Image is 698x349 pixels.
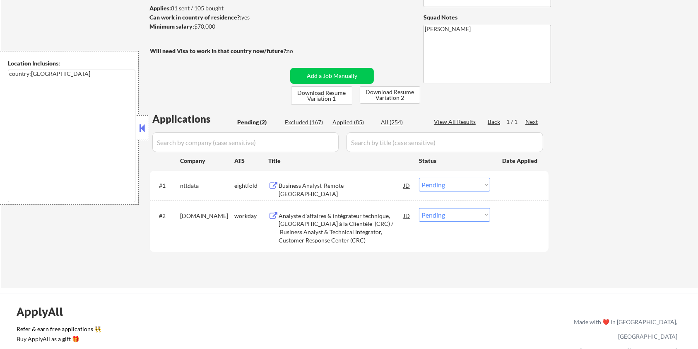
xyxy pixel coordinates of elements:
[149,22,287,31] div: $70,000
[268,157,411,165] div: Title
[286,47,310,55] div: no
[506,118,525,126] div: 1 / 1
[502,157,539,165] div: Date Applied
[149,4,287,12] div: 81 sent / 105 bought
[17,305,72,319] div: ApplyAll
[152,132,339,152] input: Search by company (case sensitive)
[291,86,352,105] button: Download Resume Variation 1
[149,23,194,30] strong: Minimum salary:
[180,182,234,190] div: nttdata
[434,118,478,126] div: View All Results
[150,47,288,54] strong: Will need Visa to work in that country now/future?:
[347,132,543,152] input: Search by title (case sensitive)
[419,153,490,168] div: Status
[149,14,241,21] strong: Can work in country of residence?:
[149,13,285,22] div: yes
[8,59,135,68] div: Location Inclusions:
[403,208,411,223] div: JD
[332,118,374,126] div: Applied (85)
[424,13,551,22] div: Squad Notes
[234,157,268,165] div: ATS
[180,212,234,220] div: [DOMAIN_NAME]
[381,118,422,126] div: All (254)
[159,212,173,220] div: #2
[360,86,420,104] button: Download Resume Variation 2
[488,118,501,126] div: Back
[403,178,411,193] div: JD
[234,182,268,190] div: eightfold
[237,118,279,126] div: Pending (2)
[285,118,326,126] div: Excluded (167)
[17,335,99,345] a: Buy ApplyAll as a gift 🎁
[290,68,374,84] button: Add a Job Manually
[17,326,401,335] a: Refer & earn free applications 👯‍♀️
[525,118,539,126] div: Next
[234,212,268,220] div: workday
[279,212,404,244] div: Analyste d'affaires & intégrateur technique, [GEOGRAPHIC_DATA] à la Clientèle (CRC) / Business An...
[180,157,234,165] div: Company
[570,315,677,344] div: Made with ❤️ in [GEOGRAPHIC_DATA], [GEOGRAPHIC_DATA]
[17,336,99,342] div: Buy ApplyAll as a gift 🎁
[149,5,171,12] strong: Applies:
[152,114,234,124] div: Applications
[159,182,173,190] div: #1
[279,182,404,198] div: Business Analyst-Remote-[GEOGRAPHIC_DATA]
